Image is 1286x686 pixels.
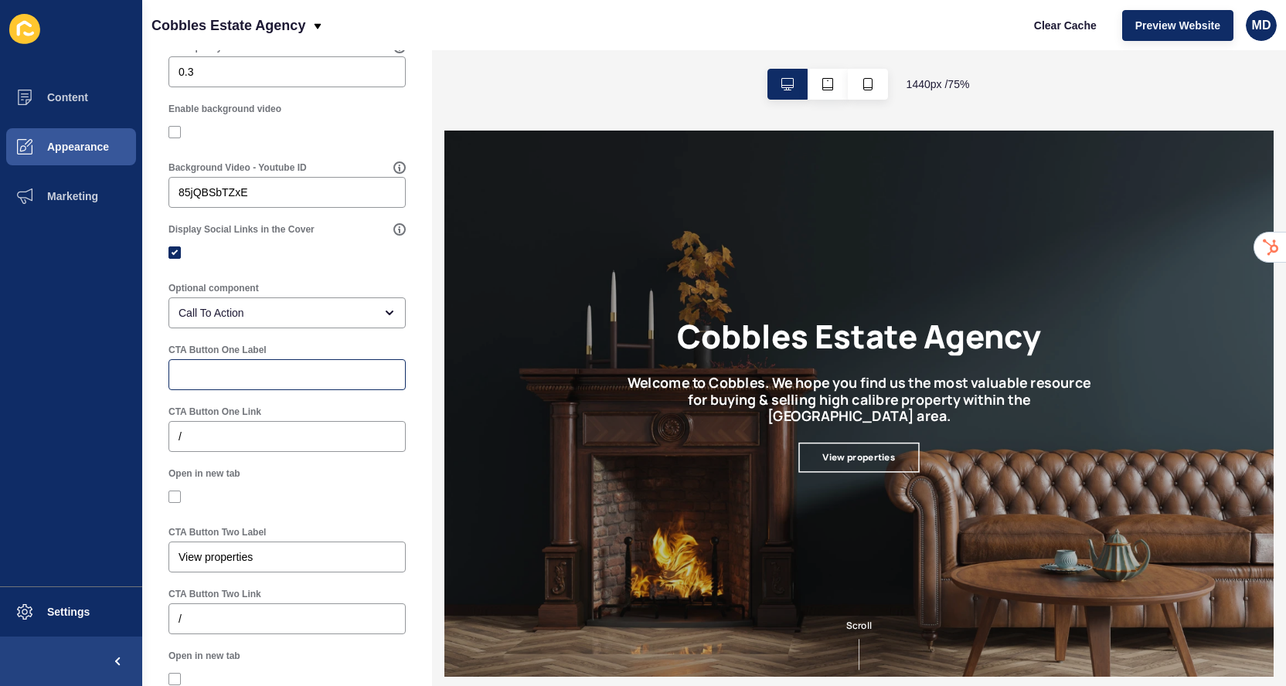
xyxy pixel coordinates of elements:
button: Preview Website [1122,10,1233,41]
label: Enable background video [168,103,281,115]
label: Background Video - Youtube ID [168,161,307,174]
label: Open in new tab [168,650,240,662]
h2: Welcome to Cobbles. We hope you find us the most valuable resource for buying & selling high cali... [233,327,879,394]
button: Clear Cache [1021,10,1110,41]
span: 1440 px / 75 % [907,76,970,92]
label: Optional component [168,282,259,294]
label: CTA Button One Label [168,344,267,356]
p: Cobbles Estate Agency [151,6,305,45]
a: View properties [475,419,638,459]
span: Clear Cache [1034,18,1097,33]
h1: Cobbles Estate Agency [312,250,801,302]
label: CTA Button Two Label [168,526,266,538]
label: Open in new tab [168,467,240,480]
span: MD [1252,18,1271,33]
label: CTA Button One Link [168,406,261,418]
label: CTA Button Two Link [168,588,261,600]
div: open menu [168,297,406,328]
label: Display Social Links in the Cover [168,223,315,236]
span: Preview Website [1135,18,1220,33]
